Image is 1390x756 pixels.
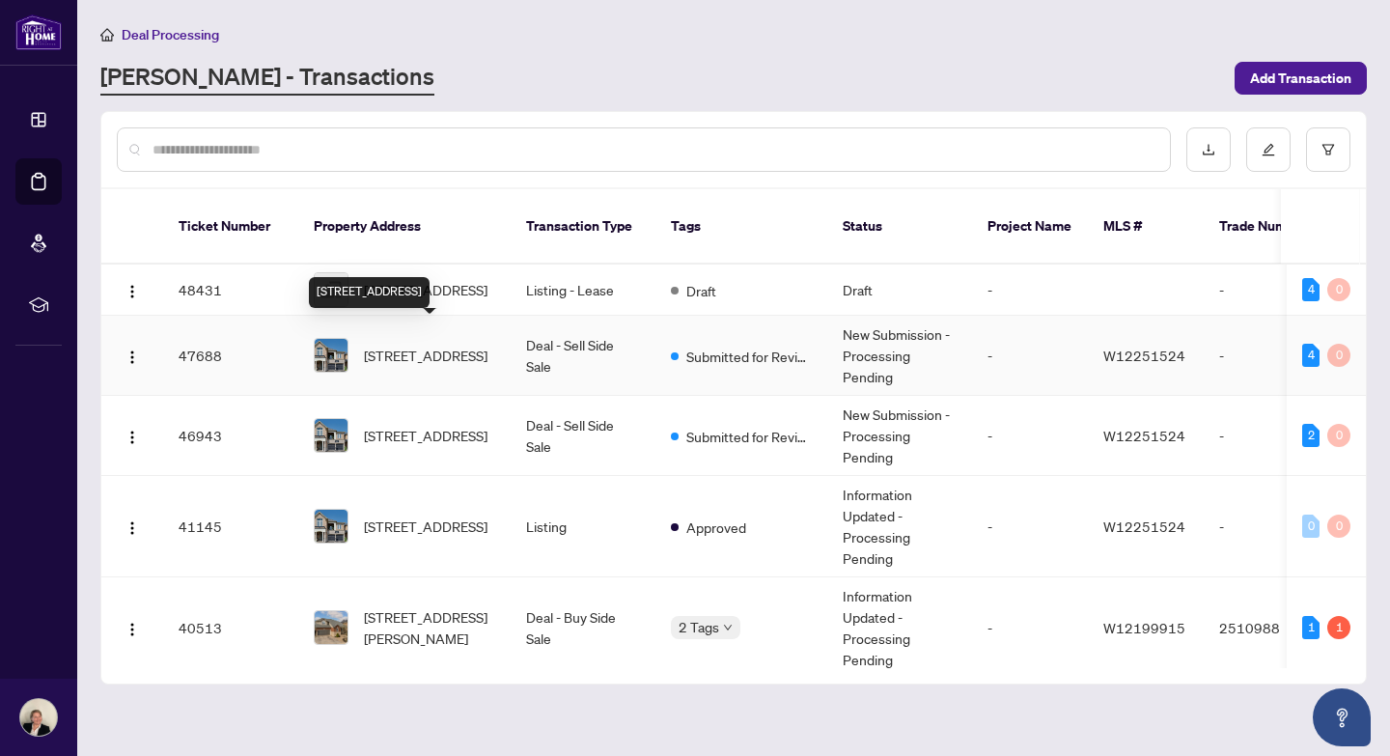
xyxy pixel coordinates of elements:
[972,189,1088,265] th: Project Name
[1302,616,1320,639] div: 1
[686,280,716,301] span: Draft
[1246,127,1291,172] button: edit
[1088,189,1204,265] th: MLS #
[827,396,972,476] td: New Submission - Processing Pending
[364,425,487,446] span: [STREET_ADDRESS]
[972,265,1088,316] td: -
[1103,619,1185,636] span: W12199915
[1302,424,1320,447] div: 2
[309,277,430,308] div: [STREET_ADDRESS]
[972,316,1088,396] td: -
[1321,143,1335,156] span: filter
[972,577,1088,679] td: -
[827,577,972,679] td: Information Updated - Processing Pending
[1327,424,1350,447] div: 0
[1204,577,1339,679] td: 2510988
[1327,515,1350,538] div: 0
[298,189,511,265] th: Property Address
[117,274,148,305] button: Logo
[511,476,655,577] td: Listing
[511,189,655,265] th: Transaction Type
[125,284,140,299] img: Logo
[163,316,298,396] td: 47688
[1103,347,1185,364] span: W12251524
[511,265,655,316] td: Listing - Lease
[972,476,1088,577] td: -
[100,61,434,96] a: [PERSON_NAME] - Transactions
[1306,127,1350,172] button: filter
[117,612,148,643] button: Logo
[364,606,495,649] span: [STREET_ADDRESS][PERSON_NAME]
[15,14,62,50] img: logo
[972,396,1088,476] td: -
[686,346,812,367] span: Submitted for Review
[163,189,298,265] th: Ticket Number
[163,476,298,577] td: 41145
[723,623,733,632] span: down
[163,396,298,476] td: 46943
[20,699,57,736] img: Profile Icon
[364,345,487,366] span: [STREET_ADDRESS]
[364,516,487,537] span: [STREET_ADDRESS]
[686,517,746,538] span: Approved
[125,520,140,536] img: Logo
[1235,62,1367,95] button: Add Transaction
[827,265,972,316] td: Draft
[1327,278,1350,301] div: 0
[125,430,140,445] img: Logo
[122,26,219,43] span: Deal Processing
[1186,127,1231,172] button: download
[1302,515,1320,538] div: 0
[315,273,347,306] img: thumbnail-img
[163,577,298,679] td: 40513
[679,616,719,638] span: 2 Tags
[125,350,140,365] img: Logo
[686,426,812,447] span: Submitted for Review
[1204,316,1339,396] td: -
[100,28,114,42] span: home
[1103,518,1185,535] span: W12251524
[511,316,655,396] td: Deal - Sell Side Sale
[1302,278,1320,301] div: 4
[1202,143,1215,156] span: download
[827,316,972,396] td: New Submission - Processing Pending
[511,396,655,476] td: Deal - Sell Side Sale
[1204,189,1339,265] th: Trade Number
[1204,476,1339,577] td: -
[1103,427,1185,444] span: W12251524
[1204,396,1339,476] td: -
[655,189,827,265] th: Tags
[1313,688,1371,746] button: Open asap
[117,511,148,542] button: Logo
[827,476,972,577] td: Information Updated - Processing Pending
[1327,344,1350,367] div: 0
[315,419,347,452] img: thumbnail-img
[163,265,298,316] td: 48431
[315,611,347,644] img: thumbnail-img
[315,339,347,372] img: thumbnail-img
[1262,143,1275,156] span: edit
[1302,344,1320,367] div: 4
[117,420,148,451] button: Logo
[125,622,140,637] img: Logo
[827,189,972,265] th: Status
[511,577,655,679] td: Deal - Buy Side Sale
[315,510,347,543] img: thumbnail-img
[1327,616,1350,639] div: 1
[1250,63,1351,94] span: Add Transaction
[1204,265,1339,316] td: -
[117,340,148,371] button: Logo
